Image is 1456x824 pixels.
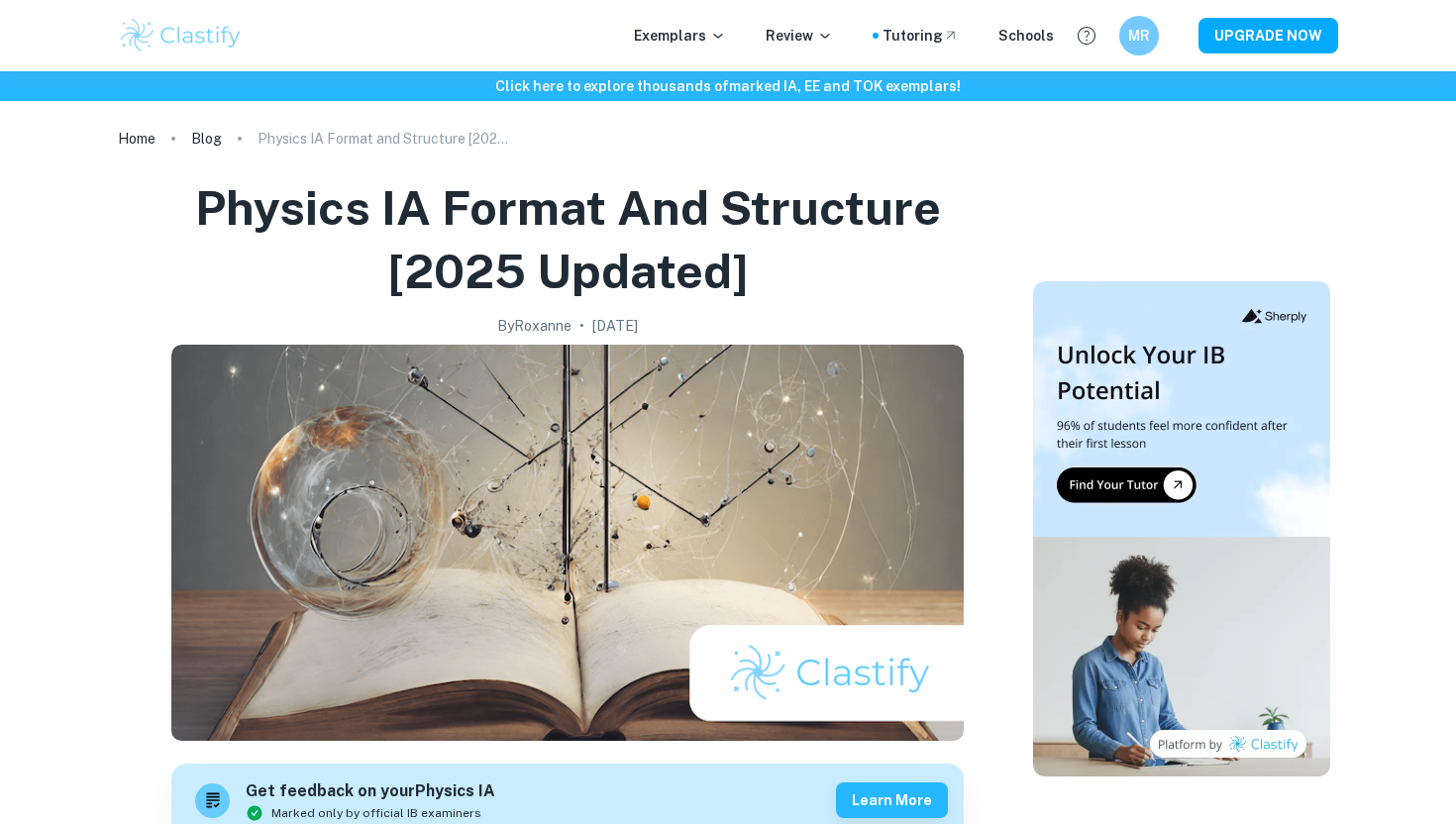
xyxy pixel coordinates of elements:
[836,782,948,818] button: Learn more
[998,25,1054,47] a: Schools
[118,125,156,153] a: Home
[579,315,584,337] p: •
[1128,25,1151,47] h6: MR
[246,779,495,804] h6: Get feedback on your Physics IA
[634,25,726,47] p: Exemplars
[1070,19,1103,52] button: Help and Feedback
[191,125,222,153] a: Blog
[4,75,1452,97] h6: Click here to explore thousands of marked IA, EE and TOK exemplars !
[271,804,481,822] span: Marked only by official IB examiners
[1033,281,1330,776] img: Thumbnail
[883,25,959,47] a: Tutoring
[1119,16,1159,55] button: MR
[258,128,515,150] p: Physics IA Format and Structure [2025 updated]
[126,176,1009,303] h1: Physics IA Format and Structure [2025 updated]
[1198,18,1338,53] button: UPGRADE NOW
[766,25,833,47] p: Review
[171,345,964,741] img: Physics IA Format and Structure [2025 updated] cover image
[497,315,572,337] h2: By Roxanne
[592,315,638,337] h2: [DATE]
[118,16,244,55] img: Clastify logo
